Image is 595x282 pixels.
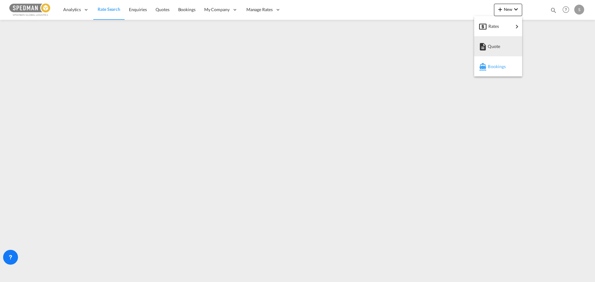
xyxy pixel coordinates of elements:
div: Quote [479,39,517,54]
button: Quote [474,36,522,56]
div: Bookings [479,59,517,74]
span: Rates [488,20,496,33]
button: Bookings [474,56,522,76]
span: Bookings [488,60,495,73]
span: Quote [488,40,495,53]
md-icon: icon-chevron-right [513,23,521,30]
